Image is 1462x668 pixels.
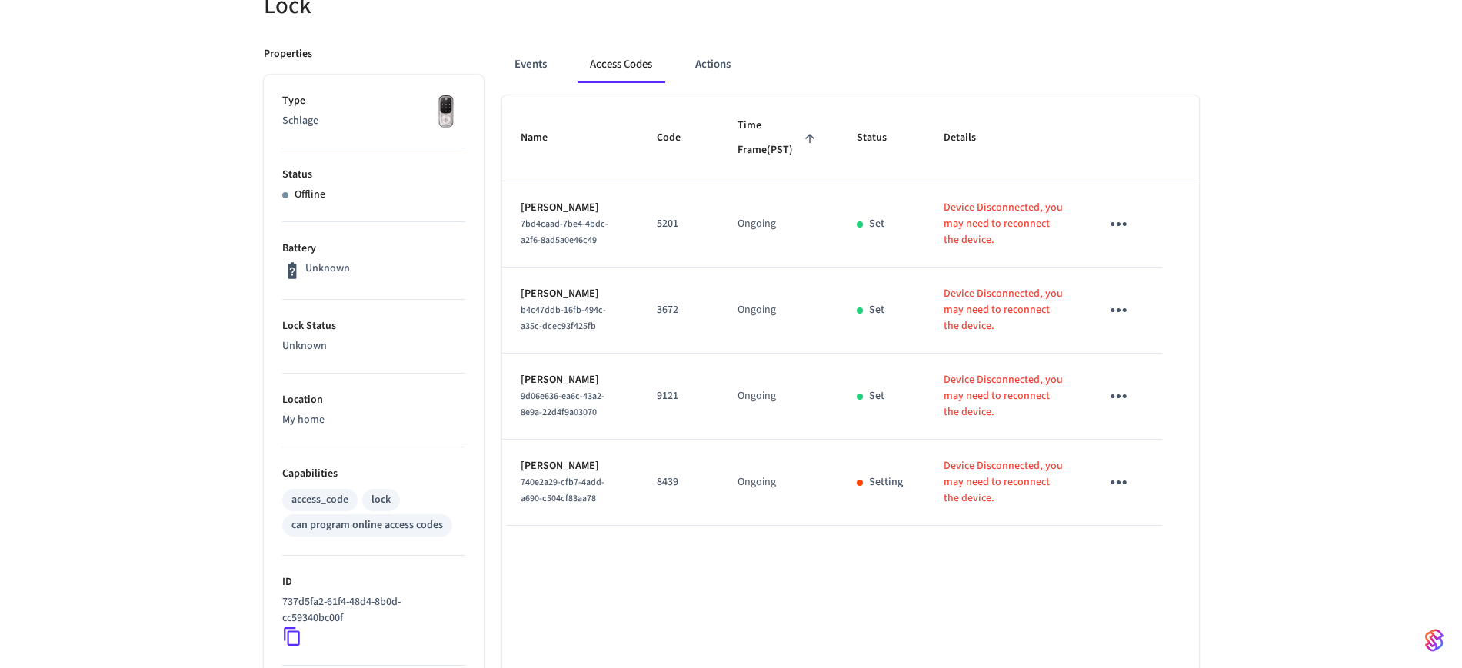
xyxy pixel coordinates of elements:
p: Lock Status [282,318,465,334]
p: Device Disconnected, you may need to reconnect the device. [944,458,1064,507]
p: Set [869,302,884,318]
p: Status [282,167,465,183]
button: Access Codes [578,46,664,83]
span: 9d06e636-ea6c-43a2-8e9a-22d4f9a03070 [521,390,604,419]
p: Capabilities [282,466,465,482]
p: Unknown [282,338,465,354]
div: access_code [291,492,348,508]
span: Name [521,126,568,150]
span: Status [857,126,907,150]
p: Setting [869,474,903,490]
span: 740e2a29-cfb7-4add-a690-c504cf83aa78 [521,476,604,505]
p: 3672 [657,302,701,318]
p: [PERSON_NAME] [521,286,621,302]
button: Actions [683,46,743,83]
p: ID [282,574,465,590]
p: My home [282,412,465,428]
span: 7bd4caad-7be4-4bdc-a2f6-8ad5a0e46c49 [521,218,608,247]
p: [PERSON_NAME] [521,372,621,388]
td: Ongoing [719,268,838,354]
span: Details [944,126,996,150]
p: 9121 [657,388,701,404]
p: Offline [295,187,325,203]
p: Set [869,216,884,232]
div: lock [371,492,391,508]
p: Device Disconnected, you may need to reconnect the device. [944,200,1064,248]
p: Schlage [282,113,465,129]
span: Code [657,126,701,150]
span: b4c47ddb-16fb-494c-a35c-dcec93f425fb [521,304,606,333]
p: Unknown [305,261,350,277]
p: 5201 [657,216,701,232]
p: Location [282,392,465,408]
img: SeamLogoGradient.69752ec5.svg [1425,628,1444,653]
span: Time Frame(PST) [738,114,820,162]
table: sticky table [502,95,1199,526]
td: Ongoing [719,354,838,440]
p: Type [282,93,465,109]
p: Battery [282,241,465,257]
p: Set [869,388,884,404]
p: 737d5fa2-61f4-48d4-8b0d-cc59340bc00f [282,594,459,626]
p: [PERSON_NAME] [521,200,621,216]
img: Yale Assure Touchscreen Wifi Smart Lock, Satin Nickel, Front [427,93,465,131]
p: Properties [264,46,312,62]
p: Device Disconnected, you may need to reconnect the device. [944,372,1064,420]
td: Ongoing [719,181,838,268]
div: ant example [502,46,1199,83]
p: [PERSON_NAME] [521,458,621,474]
p: 8439 [657,474,701,490]
p: Device Disconnected, you may need to reconnect the device. [944,286,1064,334]
div: can program online access codes [291,517,443,533]
button: Events [502,46,559,83]
td: Ongoing [719,440,838,526]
